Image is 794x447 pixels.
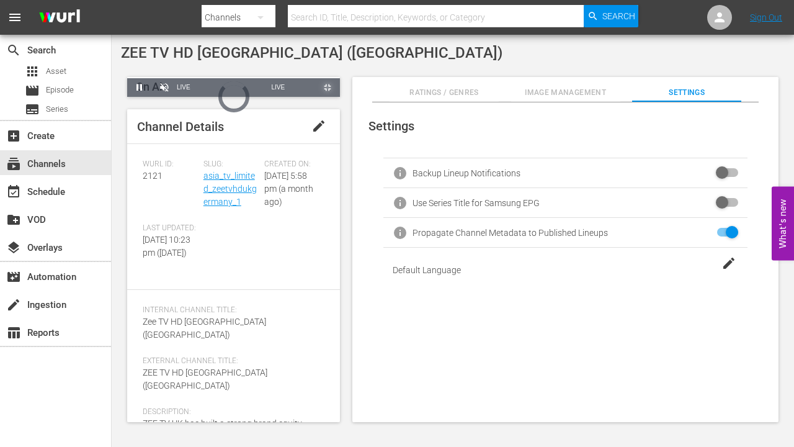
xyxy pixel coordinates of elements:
span: Reports [6,325,21,340]
span: Series [25,102,40,117]
span: Settings [632,86,741,99]
span: ZEE TV HD [GEOGRAPHIC_DATA] ([GEOGRAPHIC_DATA]) [121,44,502,61]
span: External Channel Title: [143,356,318,366]
div: Propagate Channel Metadata to Published Lineups [413,228,608,238]
span: Schedule [6,184,21,199]
button: Search [584,5,638,27]
button: Pause [127,78,152,97]
button: Picture-in-Picture [290,78,315,97]
span: 2121 [143,171,163,181]
button: Unmute [152,78,177,97]
span: Channel Details [137,119,224,134]
span: VOD [6,212,21,227]
span: Search [6,43,21,58]
span: LIVE [271,84,285,91]
div: Use Series Title for Samsung EPG [413,198,540,208]
span: Default Language [393,265,461,275]
span: Settings [368,119,414,133]
span: [DATE] 10:23 pm ([DATE]) [143,235,190,258]
span: ZEE TV HD [GEOGRAPHIC_DATA] ([GEOGRAPHIC_DATA]) [143,368,267,391]
span: Asset [46,65,66,78]
span: Ratings / Genres [390,86,499,99]
span: Overlays [6,240,21,255]
span: Asset [25,64,40,79]
img: ans4CAIJ8jUAAAAAAAAAAAAAAAAAAAAAAAAgQb4GAAAAAAAAAAAAAAAAAAAAAAAAJMjXAAAAAAAAAAAAAAAAAAAAAAAAgAT5G... [30,3,89,32]
button: Seek to live, currently behind live [265,78,290,97]
span: Automation [6,269,21,284]
span: Ingestion [6,297,21,312]
button: Open Feedback Widget [772,187,794,261]
span: menu [7,10,22,25]
span: info [393,196,408,210]
span: Channels [6,156,21,171]
span: [DATE] 5:58 pm (a month ago) [264,171,313,207]
button: edit [304,111,334,141]
button: Exit Fullscreen [315,78,340,97]
span: Episode [25,83,40,98]
span: Search [602,5,635,27]
div: Backup Lineup Notifications [413,168,520,178]
span: Created On: [264,160,319,169]
span: Series [46,103,68,115]
span: Create [6,129,21,143]
span: info [393,225,408,240]
span: Description: [143,407,318,417]
div: LIVE [177,78,190,97]
span: edit [311,119,326,133]
span: Zee TV HD [GEOGRAPHIC_DATA] ([GEOGRAPHIC_DATA]) [143,317,266,340]
span: Slug: [203,160,258,169]
span: Image Management [511,86,620,99]
span: info [393,166,408,181]
span: Internal Channel Title: [143,305,318,315]
a: asia_tv_limited_zeetvhdukgermany_1 [203,171,257,207]
span: Last Updated: [143,223,197,233]
span: Wurl ID: [143,160,197,169]
span: Episode [46,84,74,96]
a: Sign Out [750,12,782,22]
